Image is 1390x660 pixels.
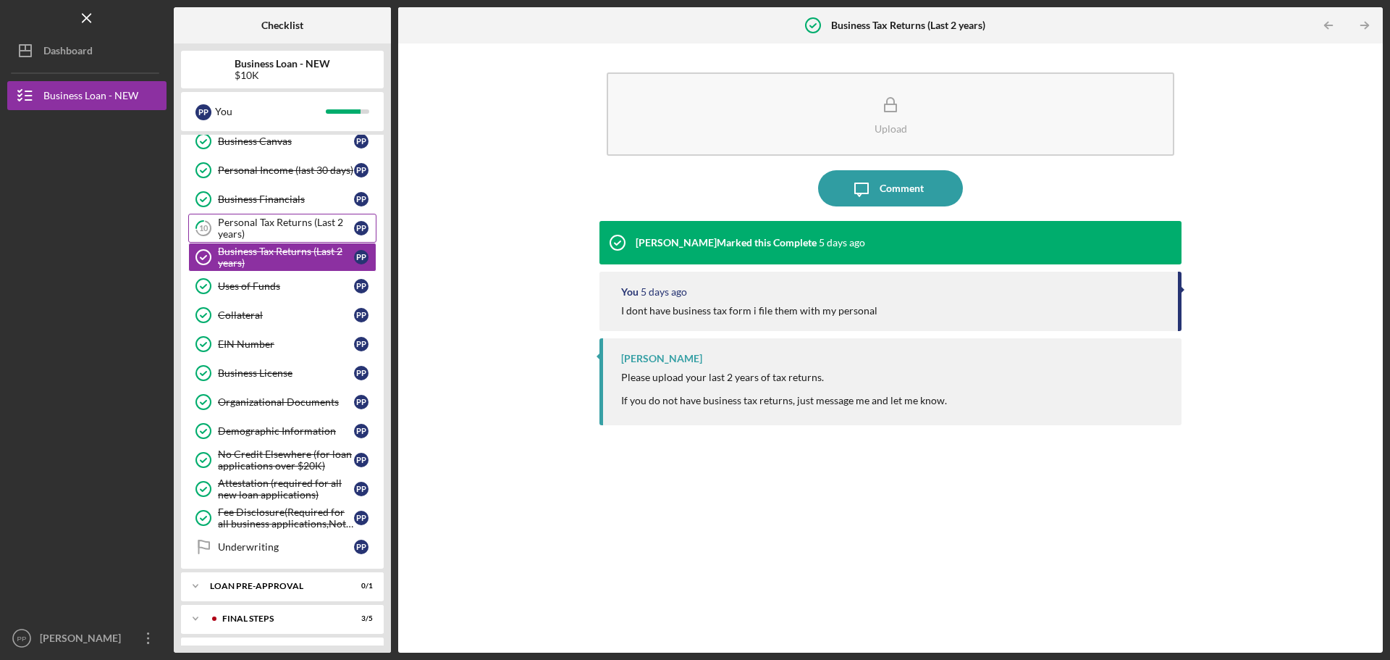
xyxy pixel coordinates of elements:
[354,134,368,149] div: P P
[235,58,330,70] b: Business Loan - NEW
[621,286,639,298] div: You
[261,20,303,31] b: Checklist
[218,448,354,472] div: No Credit Elsewhere (for loan applications over $20K)
[188,359,376,388] a: Business LicensePP
[43,81,138,114] div: Business Loan - NEW
[621,372,947,383] div: Please upload your last 2 years of tax returns.
[188,185,376,214] a: Business FinancialsPP
[354,192,368,206] div: P P
[218,217,354,240] div: Personal Tax Returns (Last 2 years)
[641,286,687,298] time: 2025-08-21 16:19
[188,504,376,532] a: Fee Disclosure(Required for all business applications,Not needed for Contractor loans)PP
[188,417,376,446] a: Demographic InformationPP
[218,338,354,350] div: EIN Number
[7,624,167,653] button: PP[PERSON_NAME]
[7,81,167,110] button: Business Loan - NEW
[354,511,368,525] div: P P
[607,72,1174,156] button: Upload
[218,477,354,501] div: Attestation (required for all new loan applications)
[621,305,877,317] div: I dont have business tax form i file them with my personal
[195,104,211,120] div: P P
[218,309,354,321] div: Collateral
[819,237,865,248] time: 2025-08-21 17:30
[347,614,373,623] div: 3 / 5
[218,541,354,553] div: Underwriting
[188,301,376,330] a: CollateralPP
[222,614,337,623] div: FINAL STEPS
[880,170,924,206] div: Comment
[354,366,368,380] div: P P
[354,395,368,409] div: P P
[188,330,376,359] a: EIN NumberPP
[218,193,354,205] div: Business Financials
[199,224,208,233] tspan: 10
[218,396,354,408] div: Organizational Documents
[636,237,817,248] div: [PERSON_NAME] Marked this Complete
[218,425,354,437] div: Demographic Information
[875,123,907,134] div: Upload
[218,280,354,292] div: Uses of Funds
[818,170,963,206] button: Comment
[354,250,368,264] div: P P
[354,279,368,293] div: P P
[354,453,368,467] div: P P
[17,635,27,643] text: PP
[7,36,167,65] button: Dashboard
[218,135,354,147] div: Business Canvas
[188,214,376,243] a: 10Personal Tax Returns (Last 2 years)PP
[36,624,130,656] div: [PERSON_NAME]
[347,582,373,590] div: 0 / 1
[188,127,376,156] a: Business CanvasPP
[43,36,93,69] div: Dashboard
[218,246,354,269] div: Business Tax Returns (Last 2 years)
[354,540,368,554] div: P P
[354,482,368,496] div: P P
[188,243,376,272] a: Business Tax Returns (Last 2 years)PP
[188,272,376,301] a: Uses of FundsPP
[210,582,337,590] div: LOAN PRE-APPROVAL
[354,337,368,351] div: P P
[354,308,368,322] div: P P
[218,506,354,530] div: Fee Disclosure(Required for all business applications,Not needed for Contractor loans)
[621,395,947,406] div: If you do not have business tax returns, just message me and let me know.
[215,99,326,124] div: You
[235,70,330,81] div: $10K
[188,532,376,561] a: UnderwritingPP
[831,20,985,31] b: Business Tax Returns (Last 2 years)
[354,163,368,177] div: P P
[621,353,702,364] div: [PERSON_NAME]
[188,156,376,185] a: Personal Income (last 30 days)PP
[218,367,354,379] div: Business License
[354,221,368,235] div: P P
[188,446,376,475] a: No Credit Elsewhere (for loan applications over $20K)PP
[188,388,376,417] a: Organizational DocumentsPP
[218,164,354,176] div: Personal Income (last 30 days)
[188,475,376,504] a: Attestation (required for all new loan applications)PP
[354,424,368,438] div: P P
